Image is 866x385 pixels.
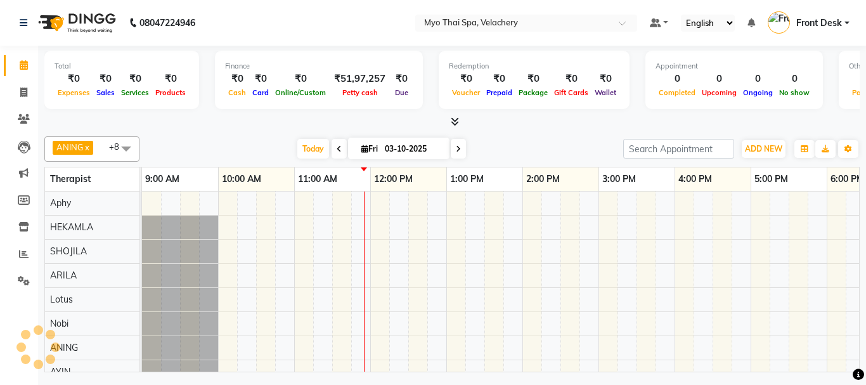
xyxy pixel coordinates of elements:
[50,270,77,281] span: ARILA
[50,173,91,185] span: Therapist
[139,5,195,41] b: 08047224946
[93,88,118,97] span: Sales
[84,142,89,152] a: x
[55,61,189,72] div: Total
[152,88,189,97] span: Products
[225,72,249,86] div: ₹0
[50,197,71,209] span: Aphy
[358,144,381,153] span: Fri
[591,72,619,86] div: ₹0
[55,72,93,86] div: ₹0
[142,170,183,188] a: 9:00 AM
[515,72,551,86] div: ₹0
[371,170,416,188] a: 12:00 PM
[740,72,776,86] div: 0
[483,88,515,97] span: Prepaid
[551,88,591,97] span: Gift Cards
[776,88,813,97] span: No show
[339,88,381,97] span: Petty cash
[656,72,699,86] div: 0
[656,61,813,72] div: Appointment
[93,72,118,86] div: ₹0
[50,221,93,233] span: HEKAMLA
[50,318,68,329] span: Nobi
[449,61,619,72] div: Redemption
[272,88,329,97] span: Online/Custom
[109,141,129,152] span: +8
[297,139,329,159] span: Today
[225,61,413,72] div: Finance
[381,140,444,159] input: 2025-10-03
[249,88,272,97] span: Card
[50,294,73,305] span: Lotus
[56,142,84,152] span: ANING
[55,88,93,97] span: Expenses
[152,72,189,86] div: ₹0
[249,72,272,86] div: ₹0
[523,170,563,188] a: 2:00 PM
[391,72,413,86] div: ₹0
[796,16,842,30] span: Front Desk
[699,72,740,86] div: 0
[50,342,78,353] span: ANING
[449,88,483,97] span: Voucher
[751,170,791,188] a: 5:00 PM
[675,170,715,188] a: 4:00 PM
[591,88,619,97] span: Wallet
[118,72,152,86] div: ₹0
[776,72,813,86] div: 0
[699,88,740,97] span: Upcoming
[551,72,591,86] div: ₹0
[740,88,776,97] span: Ongoing
[447,170,487,188] a: 1:00 PM
[50,245,87,257] span: SHOJILA
[745,144,782,153] span: ADD NEW
[272,72,329,86] div: ₹0
[118,88,152,97] span: Services
[225,88,249,97] span: Cash
[295,170,340,188] a: 11:00 AM
[392,88,411,97] span: Due
[32,5,119,41] img: logo
[599,170,639,188] a: 3:00 PM
[329,72,391,86] div: ₹51,97,257
[656,88,699,97] span: Completed
[768,11,790,34] img: Front Desk
[449,72,483,86] div: ₹0
[742,140,785,158] button: ADD NEW
[623,139,734,159] input: Search Appointment
[50,366,70,377] span: AYIN
[219,170,264,188] a: 10:00 AM
[515,88,551,97] span: Package
[483,72,515,86] div: ₹0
